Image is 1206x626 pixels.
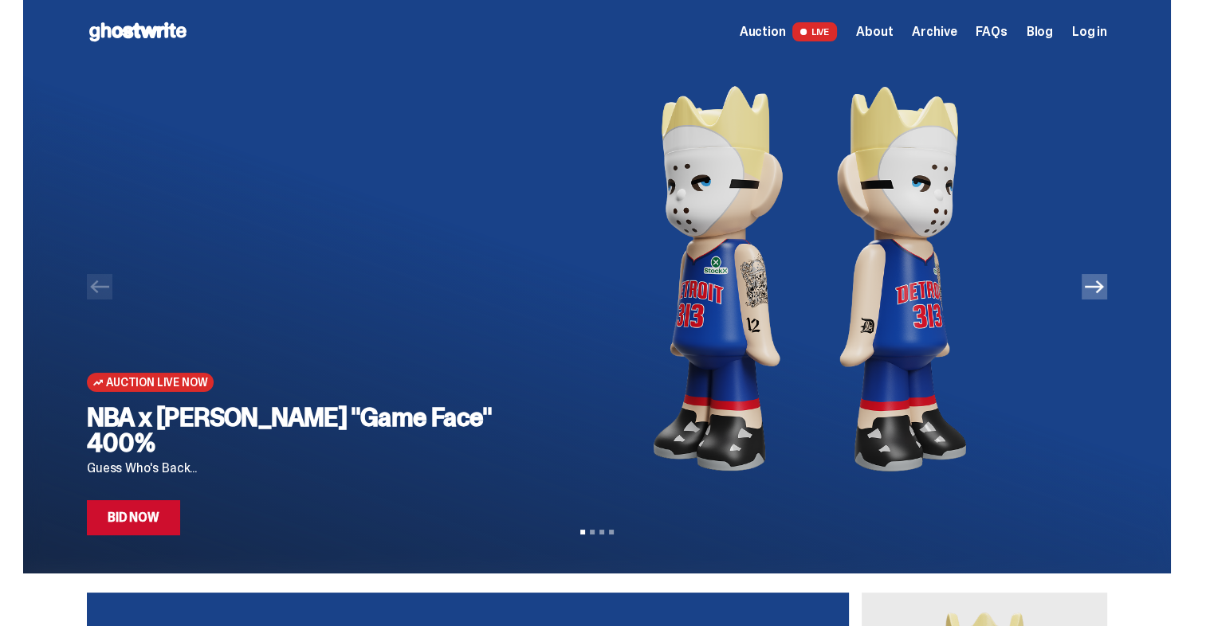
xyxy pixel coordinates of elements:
h2: NBA x [PERSON_NAME] "Game Face" 400% [87,405,512,456]
span: Auction Live Now [106,376,207,389]
span: Auction [740,25,786,38]
button: Previous [87,274,112,299]
img: NBA x Eminem "Game Face" 400% [537,64,1082,494]
a: Log in [1072,25,1107,38]
button: View slide 4 [609,530,614,534]
a: Bid Now [87,500,180,535]
a: Blog [1027,25,1053,38]
button: Next [1082,274,1107,299]
button: View slide 2 [590,530,595,534]
a: Archive [912,25,957,38]
a: FAQs [976,25,1007,38]
button: View slide 1 [580,530,585,534]
button: View slide 3 [599,530,604,534]
p: Guess Who's Back... [87,462,512,475]
a: Auction LIVE [740,22,837,41]
a: About [856,25,893,38]
span: LIVE [792,22,838,41]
